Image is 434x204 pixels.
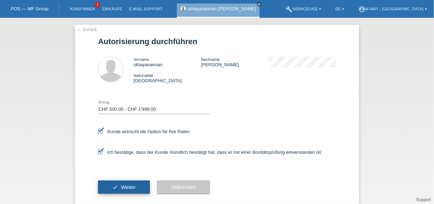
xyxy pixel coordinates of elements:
button: check Weiter [98,181,150,194]
a: Support [416,197,431,202]
a: DE ▾ [332,7,348,11]
span: Weiter [121,184,136,190]
label: Ich bestätige, dass der Kunde mündlich bestätigt hat, dass er mit einer Bonitätsprüfung einversta... [98,150,322,155]
span: Abbrechen [171,184,196,190]
i: close [257,2,261,6]
a: close [257,2,262,7]
a: account_circlem-way - [GEOGRAPHIC_DATA] ▾ [355,7,430,11]
button: Abbrechen [157,181,210,194]
i: build [286,6,293,13]
div: uthayavannan [134,57,201,67]
a: E-Mail Support [126,7,166,11]
span: Nachname [201,57,220,62]
a: uthayavannan [PERSON_NAME] [188,6,256,11]
i: check [112,184,118,190]
div: [GEOGRAPHIC_DATA] [134,73,201,83]
a: Kund*innen [66,7,98,11]
a: buildWerkzeuge ▾ [282,7,325,11]
span: Vorname [134,57,149,62]
label: Kunde wünscht die Option für fixe Raten [98,129,190,134]
a: ← Zurück [77,27,97,32]
span: Nationalität [134,73,153,78]
i: account_circle [358,6,365,13]
div: [PERSON_NAME] [201,57,268,67]
a: Einkäufe [98,7,125,11]
span: 1 [95,2,101,8]
h1: Autorisierung durchführen [98,37,336,46]
a: POS — MF Group [11,6,48,11]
